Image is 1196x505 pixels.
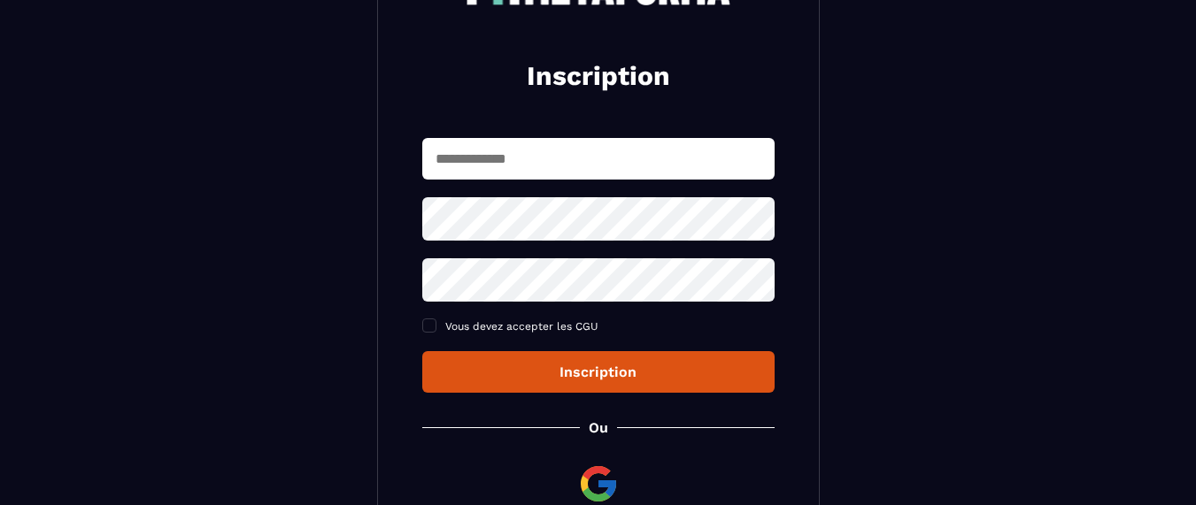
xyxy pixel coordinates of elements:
p: Ou [589,419,608,436]
button: Inscription [422,351,775,393]
div: Inscription [436,363,760,380]
h2: Inscription [444,58,753,94]
span: Vous devez accepter les CGU [445,320,598,333]
img: google [577,463,620,505]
